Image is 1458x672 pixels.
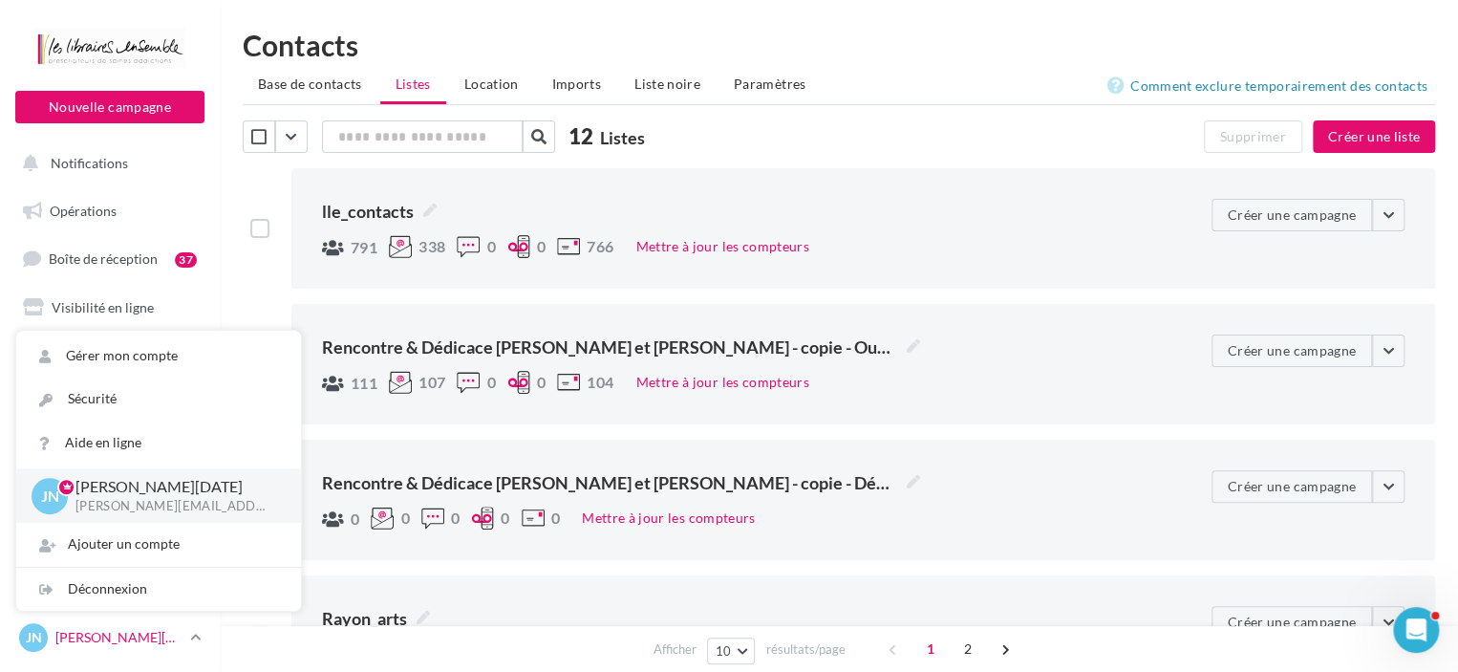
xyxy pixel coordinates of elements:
span: lle_contacts [322,199,437,224]
span: 0 [537,375,546,390]
a: Opérations [11,191,208,231]
span: 0 [486,375,495,390]
span: 10 [716,643,732,659]
a: JN [PERSON_NAME][DATE] [15,619,204,656]
span: 0 [501,510,509,526]
button: Mettre à jour les compteurs [628,235,816,258]
span: Rencontre & Dédicace [PERSON_NAME] et [PERSON_NAME] - copie - Ouvreurs [322,335,920,359]
button: Créer une campagne [1211,606,1372,639]
span: Paramètres [734,76,806,92]
span: 111 [351,376,377,391]
span: Boîte de réception [49,250,158,267]
span: Opérations [50,203,117,219]
div: Déconnexion [16,568,301,611]
h1: Contacts [243,31,1435,59]
a: Gérer mon compte [16,335,301,378]
a: Médiathèque [11,430,208,470]
span: Listes [600,127,645,148]
span: 107 [418,375,445,390]
a: Visibilité en ligne [11,288,208,328]
a: Campagnes [11,336,208,376]
span: 791 [351,240,377,255]
span: 0 [551,510,560,526]
button: Créer une campagne [1211,470,1372,503]
iframe: Intercom live chat [1393,607,1439,653]
span: 766 [587,239,613,254]
a: Calendrier [11,478,208,518]
a: Contacts [11,382,208,423]
span: Imports [552,76,601,92]
span: 104 [587,375,613,390]
span: Liste noire [634,76,700,92]
span: Notifications [51,155,128,171]
div: 37 [175,252,197,268]
span: Afficher [654,640,697,659]
button: Mettre à jour les compteurs [574,507,762,530]
button: Créer une campagne [1211,335,1372,367]
span: 0 [451,510,460,526]
span: Rencontre & Dédicace [PERSON_NAME] et [PERSON_NAME] - copie - Désabonnements [322,470,920,495]
div: Ajouter un compte [16,523,301,566]
span: 12 [568,121,593,151]
button: Supprimer [1204,120,1302,153]
span: 0 [486,239,495,254]
button: Mettre à jour les compteurs [628,371,816,394]
span: Base de contacts [258,76,362,92]
span: 1 [915,634,946,664]
a: Sécurité [16,378,301,421]
button: Créer une campagne [1211,199,1372,231]
span: résultats/page [765,640,845,659]
a: Aide en ligne [16,422,301,465]
p: [PERSON_NAME][EMAIL_ADDRESS][DATE][DOMAIN_NAME] [75,498,270,515]
a: Comment exclure temporairement des contacts [1107,75,1435,98]
a: Boîte de réception37 [11,238,208,279]
p: [PERSON_NAME][DATE] [55,628,182,647]
button: 10 [707,638,756,664]
button: Créer une liste [1313,120,1435,153]
span: 0 [537,239,546,254]
span: Rayon_arts [322,606,430,631]
span: 0 [400,510,409,526]
span: JN [26,628,42,647]
span: JN [41,485,59,507]
button: Nouvelle campagne [15,91,204,123]
span: 2 [953,634,983,664]
span: 0 [351,511,359,527]
p: [PERSON_NAME][DATE] [75,476,270,498]
span: 338 [418,239,445,254]
button: Notifications [11,143,201,184]
span: Location [464,76,519,92]
span: Visibilité en ligne [52,299,154,315]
